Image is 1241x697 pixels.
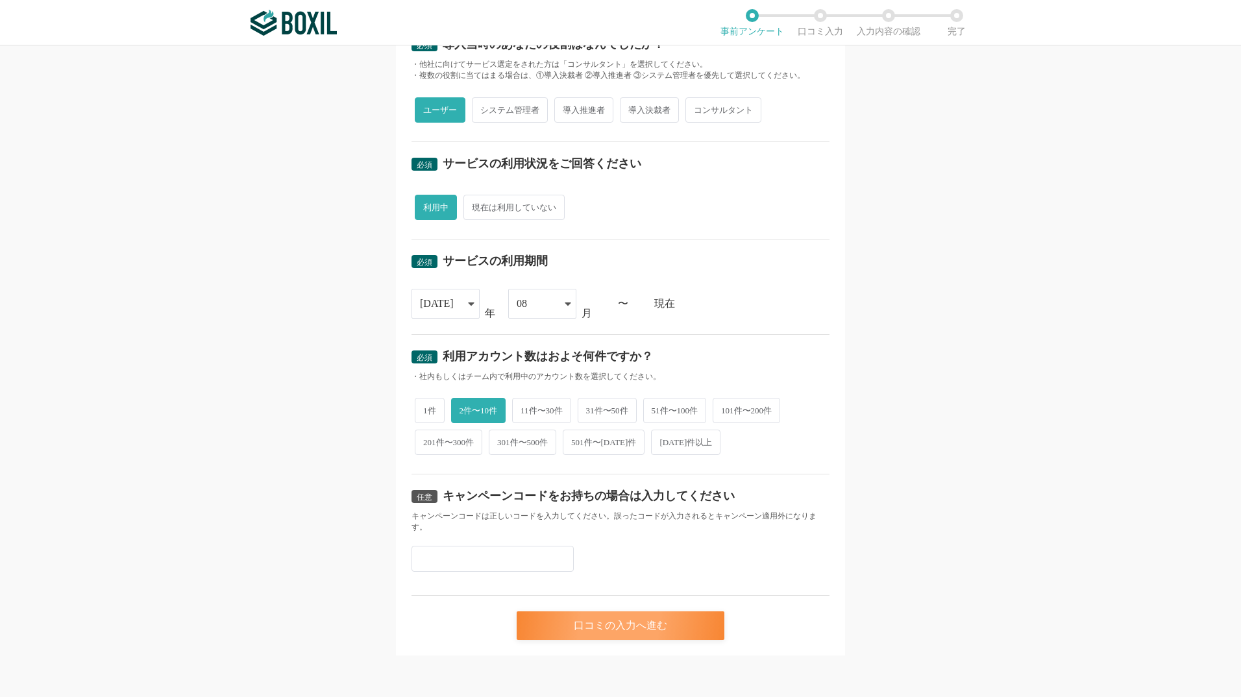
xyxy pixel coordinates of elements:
div: 年 [485,308,495,319]
div: キャンペーンコードは正しいコードを入力してください。誤ったコードが入力されるとキャンペーン適用外になります。 [412,511,829,533]
span: 1件 [415,398,445,423]
div: ・社内もしくはチーム内で利用中のアカウント数を選択してください。 [412,371,829,382]
span: 501件〜[DATE]件 [563,430,645,455]
div: 導入当時のあなたの役割はなんでしたか？ [443,38,665,50]
span: 現在は利用していない [463,195,565,220]
span: 31件〜50件 [578,398,637,423]
span: 51件〜100件 [643,398,707,423]
div: ・他社に向けてサービス選定をされた方は「コンサルタント」を選択してください。 [412,59,829,70]
div: [DATE] [420,289,454,318]
img: ボクシルSaaS_ロゴ [251,10,337,36]
div: 利用アカウント数はおよそ何件ですか？ [443,350,653,362]
div: 現在 [654,299,829,309]
div: サービスの利用期間 [443,255,548,267]
span: 導入推進者 [554,97,613,123]
div: ・複数の役割に当てはまる場合は、①導入決裁者 ②導入推進者 ③システム管理者を優先して選択してください。 [412,70,829,81]
span: システム管理者 [472,97,548,123]
span: 301件〜500件 [489,430,556,455]
span: 必須 [417,160,432,169]
span: ユーザー [415,97,465,123]
div: 〜 [618,299,628,309]
li: 事前アンケート [718,9,786,36]
li: 口コミ入力 [786,9,854,36]
span: [DATE]件以上 [651,430,720,455]
span: 101件〜200件 [713,398,780,423]
div: 月 [582,308,592,319]
span: 導入決裁者 [620,97,679,123]
span: 必須 [417,258,432,267]
span: 201件〜300件 [415,430,482,455]
span: 利用中 [415,195,457,220]
span: コンサルタント [685,97,761,123]
span: 必須 [417,353,432,362]
span: 2件〜10件 [451,398,506,423]
li: 入力内容の確認 [854,9,922,36]
div: キャンペーンコードをお持ちの場合は入力してください [443,490,735,502]
div: 口コミの入力へ進む [517,611,724,640]
span: 11件〜30件 [512,398,571,423]
div: 08 [517,289,527,318]
div: サービスの利用状況をご回答ください [443,158,641,169]
li: 完了 [922,9,990,36]
span: 任意 [417,493,432,502]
